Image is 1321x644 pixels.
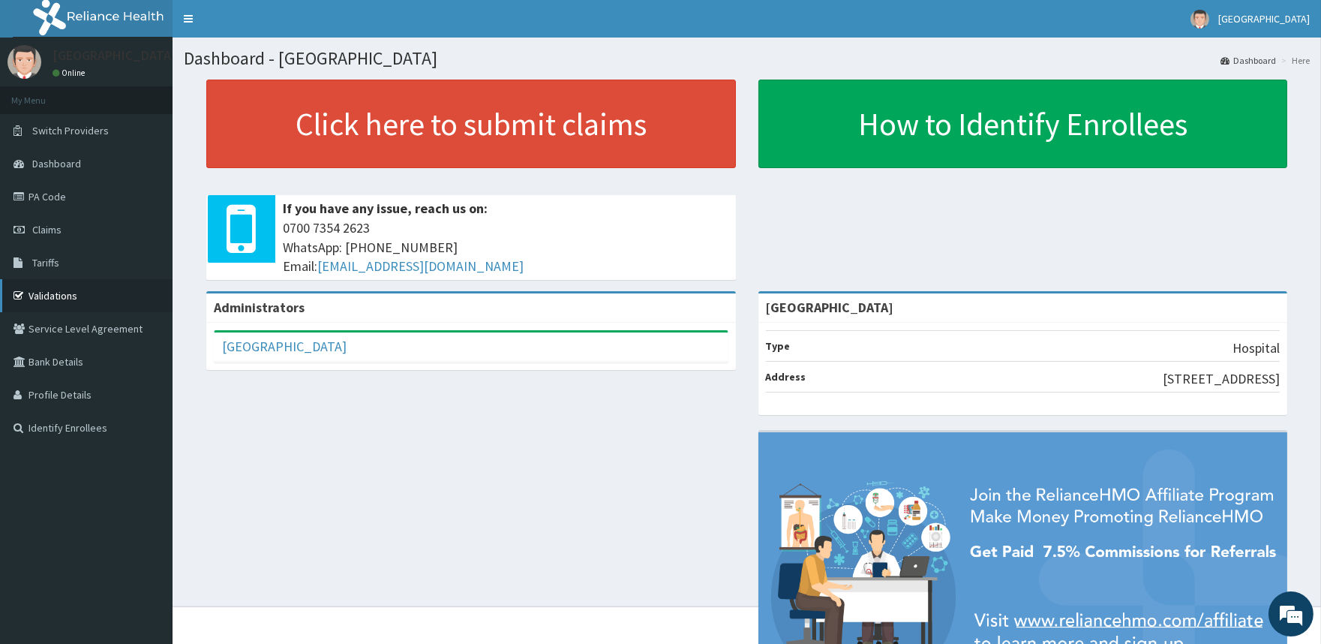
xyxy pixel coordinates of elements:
b: Type [766,339,791,353]
a: [GEOGRAPHIC_DATA] [222,338,347,355]
img: User Image [1190,10,1209,29]
span: Claims [32,223,62,236]
h1: Dashboard - [GEOGRAPHIC_DATA] [184,49,1310,68]
b: Address [766,370,806,384]
a: [EMAIL_ADDRESS][DOMAIN_NAME] [317,257,524,275]
p: Hospital [1232,339,1280,358]
img: User Image [8,45,41,79]
p: [GEOGRAPHIC_DATA] [53,49,176,62]
span: Tariffs [32,256,59,269]
a: Click here to submit claims [206,80,736,168]
span: Switch Providers [32,124,109,137]
span: [GEOGRAPHIC_DATA] [1218,12,1310,26]
a: How to Identify Enrollees [758,80,1288,168]
a: Dashboard [1220,54,1276,67]
span: 0700 7354 2623 WhatsApp: [PHONE_NUMBER] Email: [283,218,728,276]
p: [STREET_ADDRESS] [1163,369,1280,389]
b: Administrators [214,299,305,316]
li: Here [1277,54,1310,67]
span: Dashboard [32,157,81,170]
b: If you have any issue, reach us on: [283,200,488,217]
strong: [GEOGRAPHIC_DATA] [766,299,894,316]
a: Online [53,68,89,78]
